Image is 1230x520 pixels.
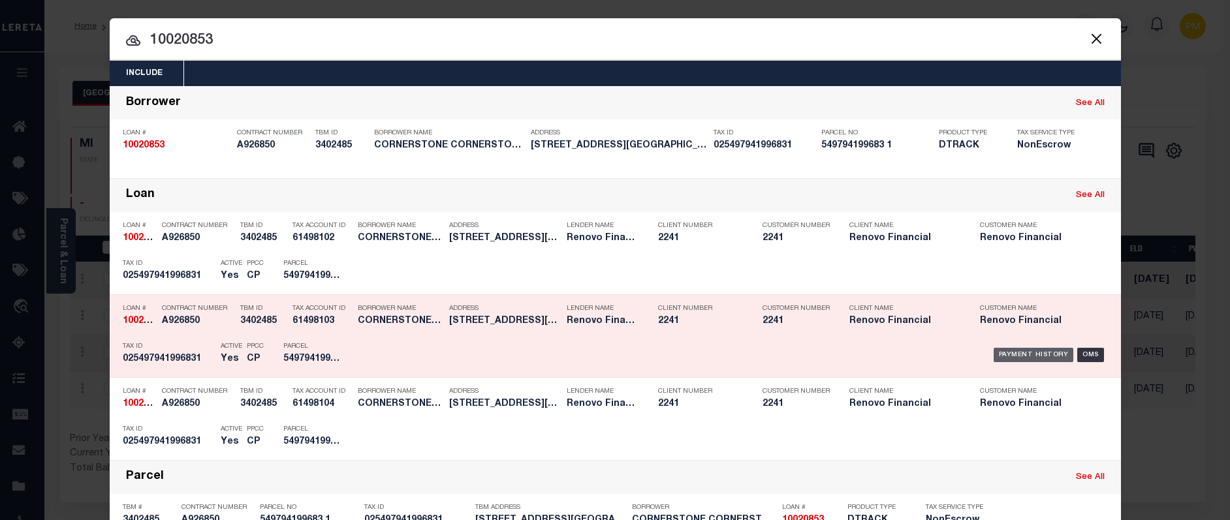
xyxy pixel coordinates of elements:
[980,388,1091,395] p: Customer Name
[240,388,286,395] p: TBM ID
[939,129,998,137] p: Product Type
[1017,129,1082,137] p: Tax Service Type
[315,129,368,137] p: TBM ID
[358,399,443,410] h5: CORNERSTONE CORNERSTONE LIVINGS INC
[714,129,815,137] p: Tax ID
[632,504,776,512] p: Borrower
[247,354,264,365] h5: CP
[939,140,998,151] h5: DTRACK
[449,316,560,327] h5: 858-860 NORTH 7TH STREET ALLENT...
[162,305,234,313] p: Contract Number
[358,316,443,327] h5: CORNERSTONE CORNERSTONE LIVINGS INC
[449,233,560,244] h5: 858-860 NORTH 7TH STREET ALLENT...
[658,305,743,313] p: Client Number
[237,140,309,151] h5: A926850
[247,271,264,282] h5: CP
[283,260,342,268] p: Parcel
[315,140,368,151] h5: 3402485
[283,425,342,433] p: Parcel
[658,399,743,410] h5: 2241
[292,388,351,395] p: Tax Account ID
[247,343,264,350] p: PPCC
[162,222,234,230] p: Contract Number
[247,260,264,268] p: PPCC
[292,233,351,244] h5: 61498102
[123,316,165,326] strong: 10020853
[237,129,309,137] p: Contract Number
[260,504,358,512] p: Parcel No
[123,140,230,151] h5: 10020853
[658,222,743,230] p: Client Number
[1077,348,1104,362] div: OMS
[358,305,443,313] p: Borrower Name
[283,271,342,282] h5: 549794199683 1
[123,141,165,150] strong: 10020853
[567,222,639,230] p: Lender Name
[126,470,164,485] div: Parcel
[123,399,155,410] h5: 10020853
[531,129,707,137] p: Address
[221,354,240,365] h5: Yes
[449,399,560,410] h5: 858-860 NORTH 7TH STREET ALLENT...
[374,140,524,151] h5: CORNERSTONE CORNERSTONE LIVINGS INC
[714,140,815,151] h5: 025497941996831
[123,129,230,137] p: Loan #
[221,425,242,433] p: Active
[980,316,1091,327] h5: Renovo Financial
[980,222,1091,230] p: Customer Name
[123,305,155,313] p: Loan #
[240,316,286,327] h5: 3402485
[531,140,707,151] h5: 858-860 NORTH 7TH STREET ALLENT...
[364,504,469,512] p: Tax ID
[926,504,985,512] p: Tax Service Type
[358,222,443,230] p: Borrower Name
[292,399,351,410] h5: 61498104
[358,388,443,395] p: Borrower Name
[658,233,743,244] h5: 2241
[847,504,906,512] p: Product Type
[240,233,286,244] h5: 3402485
[123,260,214,268] p: Tax ID
[221,436,240,448] h5: Yes
[763,233,828,244] h5: 2241
[449,305,560,313] p: Address
[123,316,155,327] h5: 10020853
[763,222,830,230] p: Customer Number
[475,504,625,512] p: TBM Address
[980,399,1091,410] h5: Renovo Financial
[849,399,960,410] h5: Renovo Financial
[658,316,743,327] h5: 2241
[123,436,214,448] h5: 025497941996831
[849,305,960,313] p: Client Name
[1076,191,1105,200] a: See All
[247,425,264,433] p: PPCC
[567,305,639,313] p: Lender Name
[1076,99,1105,108] a: See All
[162,388,234,395] p: Contract Number
[247,436,264,448] h5: CP
[123,399,165,408] strong: 10020853
[126,188,155,203] div: Loan
[292,305,351,313] p: Tax Account ID
[763,305,830,313] p: Customer Number
[181,504,253,512] p: Contract Number
[1088,30,1105,47] button: Close
[123,425,214,433] p: Tax ID
[763,316,828,327] h5: 2241
[240,399,286,410] h5: 3402485
[162,233,234,244] h5: A926850
[110,29,1121,52] input: Start typing...
[162,316,234,327] h5: A926850
[763,399,828,410] h5: 2241
[221,271,240,282] h5: Yes
[123,343,214,350] p: Tax ID
[1076,473,1105,482] a: See All
[221,260,242,268] p: Active
[283,343,342,350] p: Parcel
[849,316,960,327] h5: Renovo Financial
[849,222,960,230] p: Client Name
[123,504,175,512] p: TBM #
[449,388,560,395] p: Address
[123,233,155,244] h5: 10020853
[1017,140,1082,151] h5: NonEscrow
